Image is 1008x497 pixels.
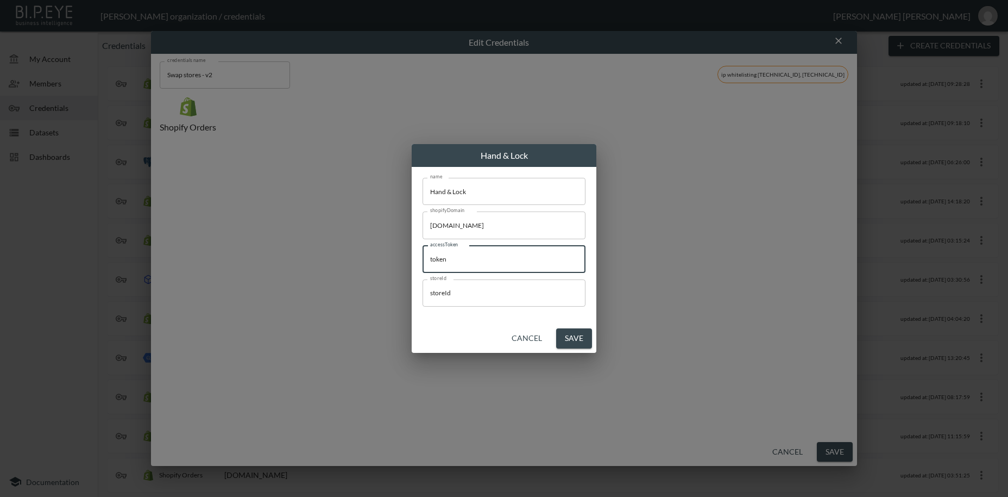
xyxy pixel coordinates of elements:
label: accessToken [430,241,458,248]
label: storeId [430,275,446,282]
button: Cancel [507,328,546,349]
label: name [430,173,443,180]
h2: Hand & Lock [412,144,596,167]
button: Save [556,328,592,349]
label: shopifyDomain [430,207,465,214]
